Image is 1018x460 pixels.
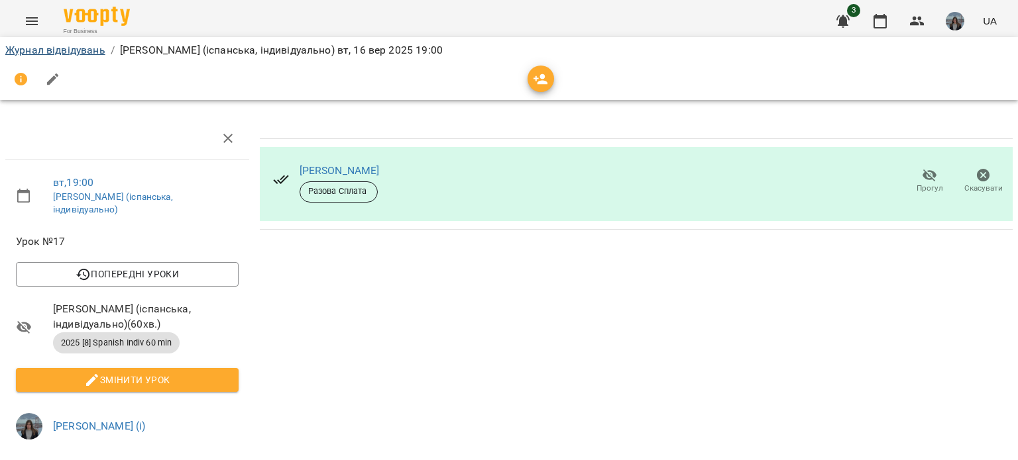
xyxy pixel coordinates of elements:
[917,183,943,194] span: Прогул
[111,42,115,58] li: /
[53,191,173,215] a: [PERSON_NAME] (іспанська, індивідуально)
[16,5,48,37] button: Menu
[53,176,93,189] a: вт , 19:00
[978,9,1002,33] button: UA
[983,14,997,28] span: UA
[847,4,860,17] span: 3
[964,183,1003,194] span: Скасувати
[5,44,105,56] a: Журнал відвідувань
[64,27,130,36] span: For Business
[16,262,239,286] button: Попередні уроки
[27,266,228,282] span: Попередні уроки
[64,7,130,26] img: Voopty Logo
[27,372,228,388] span: Змінити урок
[16,368,239,392] button: Змінити урок
[946,12,964,30] img: 5016bfd3fcb89ecb1154f9e8b701e3c2.jpg
[120,42,443,58] p: [PERSON_NAME] (іспанська, індивідуально) вт, 16 вер 2025 19:00
[53,420,146,432] a: [PERSON_NAME] (і)
[53,301,239,332] span: [PERSON_NAME] (іспанська, індивідуально) ( 60 хв. )
[300,164,380,177] a: [PERSON_NAME]
[956,163,1010,200] button: Скасувати
[300,185,377,197] span: Разова Сплата
[53,337,180,349] span: 2025 [8] Spanish Indiv 60 min
[5,42,1013,58] nav: breadcrumb
[16,413,42,439] img: 5016bfd3fcb89ecb1154f9e8b701e3c2.jpg
[16,234,239,250] span: Урок №17
[903,163,956,200] button: Прогул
